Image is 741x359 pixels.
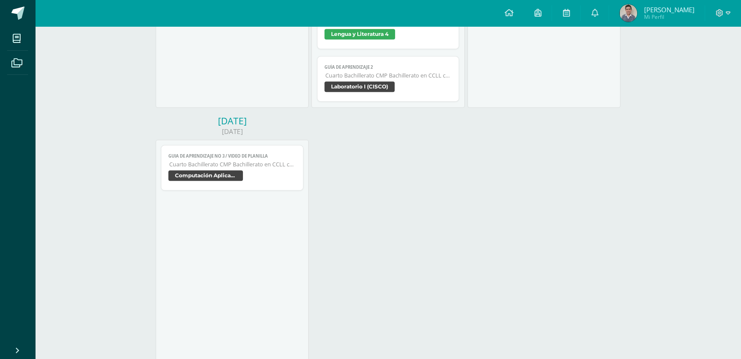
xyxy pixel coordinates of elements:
span: Laboratorio I (CISCO) [324,81,395,92]
span: GUIA DE APRENDIZAJE NO 3 / VIDEO DE PLANILLA [168,153,296,159]
span: Mi Perfil [644,13,694,21]
span: Lengua y Literatura 4 [324,29,395,39]
span: Cuarto Bachillerato CMP Bachillerato en CCLL con Orientación en Computación [325,72,452,79]
span: Guía de Aprendizaje 2 [324,64,452,70]
span: Cuarto Bachillerato CMP Bachillerato en CCLL con Orientación en Computación [169,161,296,168]
span: [PERSON_NAME] [644,5,694,14]
div: [DATE] [156,127,309,136]
div: [DATE] [156,115,309,127]
a: Guía de Aprendizaje 2Cuarto Bachillerato CMP Bachillerato en CCLL con Orientación en ComputaciónL... [317,56,460,102]
img: d9ff757adb93861349cde013a3ee1ac8.png [620,4,637,22]
a: GUIA DE APRENDIZAJE NO 3 / VIDEO DE PLANILLACuarto Bachillerato CMP Bachillerato en CCLL con Orie... [161,145,303,190]
a: GA2Cuarto Bachillerato CMP Bachillerato en CCLL con Orientación en ComputaciónLengua y Literatura 4 [317,4,460,49]
span: Computación Aplicada (Informática) [168,170,243,181]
